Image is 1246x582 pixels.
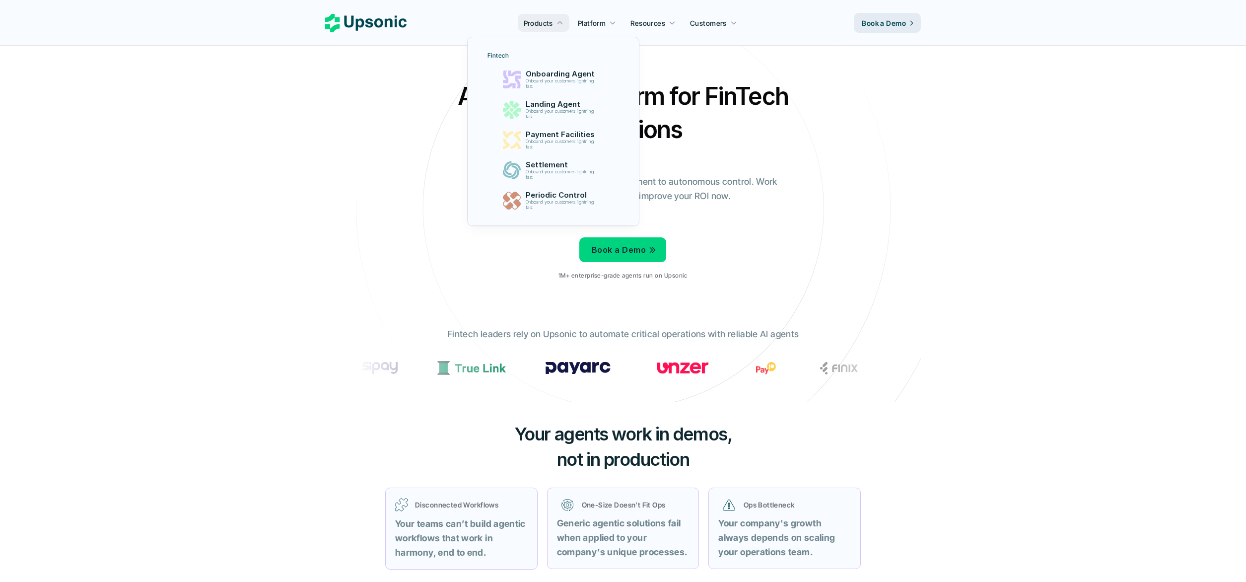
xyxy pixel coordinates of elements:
[630,18,665,28] p: Resources
[525,78,598,89] p: Onboard your customers lightning fast
[482,156,625,184] a: SettlementOnboard your customers lightning fast
[525,139,598,150] p: Onboard your customers lightning fast
[447,327,799,342] p: Fintech leaders rely on Upsonic to automate critical operations with reliable AI agents
[415,500,528,510] p: Disconnected Workflows
[525,70,599,78] p: Onboarding Agent
[579,237,666,262] a: Book a Demo
[744,500,847,510] p: Ops Bottleneck
[578,18,606,28] p: Platform
[487,52,509,59] p: Fintech
[557,518,688,557] strong: Generic agentic solutions fail when applied to your company’s unique processes.
[525,191,599,200] p: Periodic Control
[525,130,599,139] p: Payment Facilities
[525,109,598,120] p: Onboard your customers lightning fast
[690,18,727,28] p: Customers
[449,79,797,146] h2: Agentic AI Platform for FinTech Operations
[395,518,528,558] strong: Your teams can’t build agentic workflows that work in harmony, end to end.
[518,14,569,32] a: Products
[862,18,906,28] p: Book a Demo
[524,18,553,28] p: Products
[525,100,599,109] p: Landing Agent
[854,13,921,33] a: Book a Demo
[482,126,625,154] a: Payment FacilitiesOnboard your customers lightning fast
[482,187,625,215] a: Periodic ControlOnboard your customers lightning fast
[718,518,837,557] strong: Your company's growth always depends on scaling your operations team.
[514,423,732,445] span: Your agents work in demos,
[525,160,599,169] p: Settlement
[558,272,687,279] p: 1M+ enterprise-grade agents run on Upsonic
[462,175,784,204] p: From onboarding to compliance to settlement to autonomous control. Work with %82 more efficiency ...
[482,66,625,93] a: Onboarding AgentOnboard your customers lightning fast
[592,243,646,257] p: Book a Demo
[525,169,598,180] p: Onboard your customers lightning fast
[482,96,625,124] a: Landing AgentOnboard your customers lightning fast
[557,448,690,470] span: not in production
[525,200,598,211] p: Onboard your customers lightning fast
[582,500,685,510] p: One-Size Doesn’t Fit Ops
